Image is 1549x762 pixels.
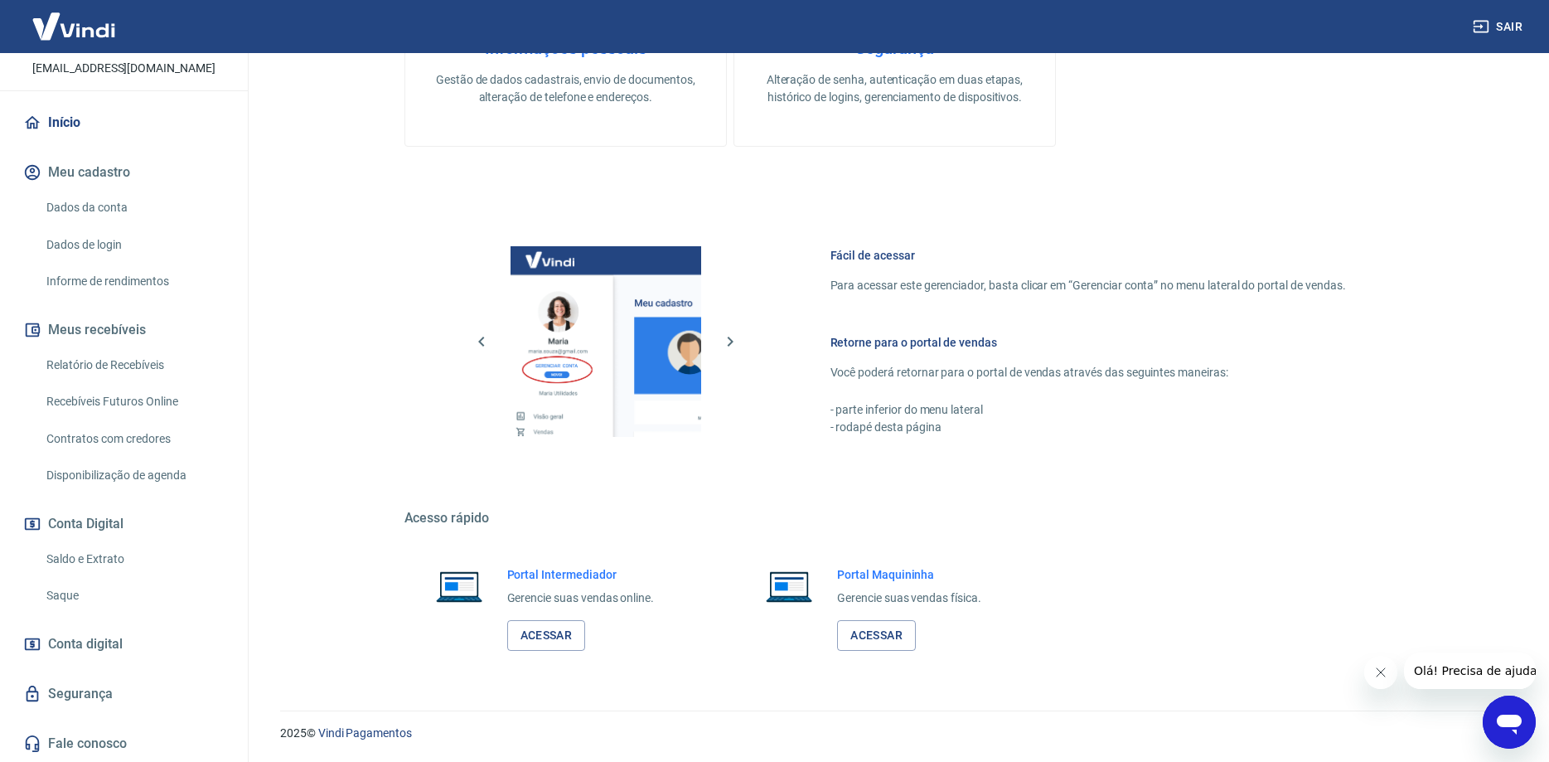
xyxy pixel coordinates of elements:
span: Conta digital [48,633,123,656]
button: Meus recebíveis [20,312,228,348]
img: Vindi [20,1,128,51]
p: - rodapé desta página [830,419,1346,436]
a: Acessar [837,620,916,651]
button: Sair [1469,12,1529,42]
a: Relatório de Recebíveis [40,348,228,382]
a: Saque [40,579,228,613]
h6: Portal Maquininha [837,566,981,583]
iframe: Mensagem da empresa [1404,653,1536,689]
h6: Fácil de acessar [830,247,1346,264]
a: Vindi Pagamentos [318,726,412,740]
h5: Acesso rápido [404,510,1386,527]
a: Disponibilização de agenda [40,459,228,493]
button: Conta Digital [20,506,228,542]
a: Informe de rendimentos [40,265,228,298]
h6: Portal Intermediador [507,566,655,583]
a: Acessar [507,620,586,651]
a: Segurança [20,676,228,712]
span: Olá! Precisa de ajuda? [10,12,139,25]
p: Gestão de dados cadastrais, envio de documentos, alteração de telefone e endereços. [432,71,699,106]
h6: Retorne para o portal de vendas [830,334,1346,351]
a: Dados da conta [40,191,228,225]
p: [PERSON_NAME] [57,36,190,53]
p: Alteração de senha, autenticação em duas etapas, histórico de logins, gerenciamento de dispositivos. [761,71,1029,106]
p: Para acessar este gerenciador, basta clicar em “Gerenciar conta” no menu lateral do portal de ven... [830,277,1346,294]
p: Você poderá retornar para o portal de vendas através das seguintes maneiras: [830,364,1346,381]
p: Gerencie suas vendas física. [837,590,981,607]
a: Contratos com credores [40,422,228,456]
p: [EMAIL_ADDRESS][DOMAIN_NAME] [32,60,215,77]
p: - parte inferior do menu lateral [830,401,1346,419]
a: Recebíveis Futuros Online [40,385,228,419]
button: Meu cadastro [20,154,228,191]
img: Imagem de um notebook aberto [424,566,494,606]
a: Dados de login [40,228,228,262]
p: Gerencie suas vendas online. [507,590,655,607]
a: Início [20,104,228,141]
p: 2025 © [280,725,1509,742]
a: Conta digital [20,626,228,663]
iframe: Botão para abrir a janela de mensagens [1483,696,1536,749]
iframe: Fechar mensagem [1364,656,1397,689]
img: Imagem da dashboard mostrando o botão de gerenciar conta na sidebar no lado esquerdo [511,246,701,437]
a: Fale conosco [20,726,228,762]
img: Imagem de um notebook aberto [754,566,824,606]
a: Saldo e Extrato [40,542,228,576]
